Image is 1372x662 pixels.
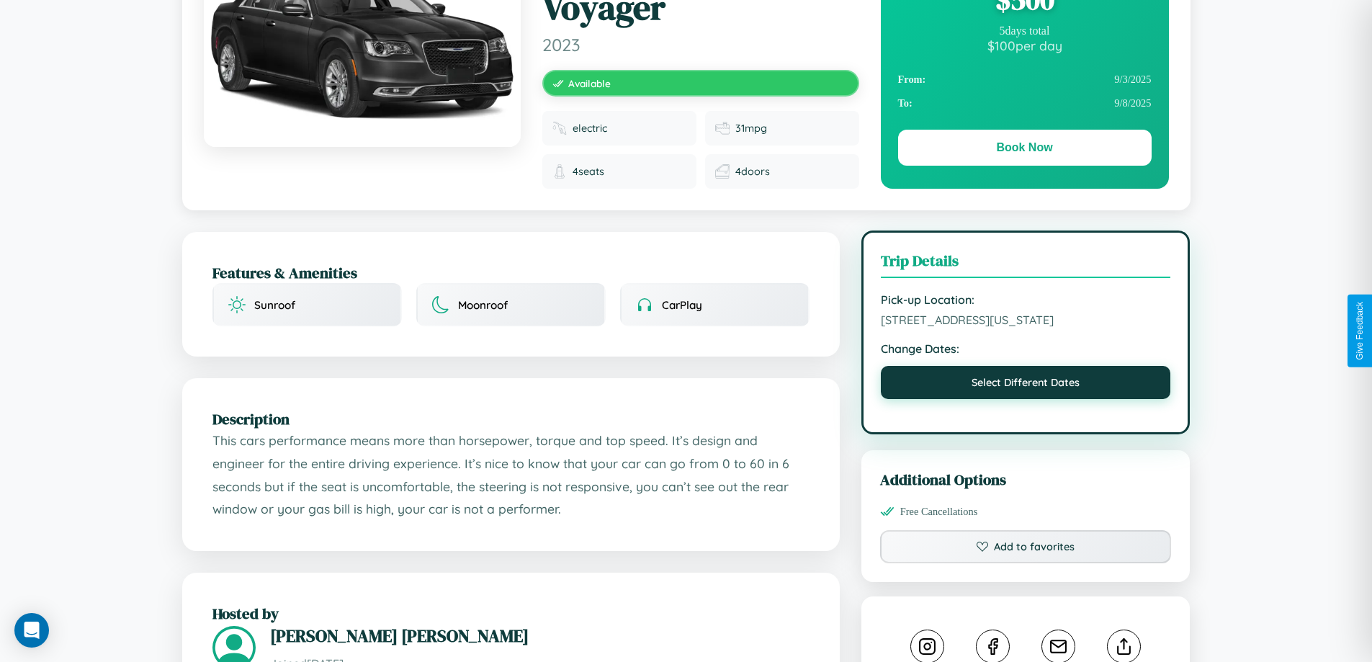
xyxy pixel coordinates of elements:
div: Give Feedback [1355,302,1365,360]
button: Add to favorites [880,530,1172,563]
span: Free Cancellations [900,506,978,518]
span: 2023 [542,34,859,55]
h2: Features & Amenities [212,262,810,283]
button: Book Now [898,130,1152,166]
img: Fuel type [552,121,567,135]
div: 9 / 3 / 2025 [898,68,1152,91]
span: CarPlay [662,298,702,312]
p: This cars performance means more than horsepower, torque and top speed. It’s design and engineer ... [212,429,810,521]
img: Doors [715,164,730,179]
img: Fuel efficiency [715,121,730,135]
strong: To: [898,97,913,109]
span: Available [568,77,611,89]
span: [STREET_ADDRESS][US_STATE] [881,313,1171,327]
div: 5 days total [898,24,1152,37]
strong: Change Dates: [881,341,1171,356]
span: 4 doors [735,165,770,178]
div: 9 / 8 / 2025 [898,91,1152,115]
h3: Trip Details [881,250,1171,278]
span: electric [573,122,607,135]
span: 4 seats [573,165,604,178]
h3: Additional Options [880,469,1172,490]
span: Sunroof [254,298,295,312]
h2: Hosted by [212,603,810,624]
strong: Pick-up Location: [881,292,1171,307]
h3: [PERSON_NAME] [PERSON_NAME] [270,624,810,648]
span: 31 mpg [735,122,767,135]
img: Seats [552,164,567,179]
h2: Description [212,408,810,429]
div: $ 100 per day [898,37,1152,53]
strong: From: [898,73,926,86]
div: Open Intercom Messenger [14,613,49,648]
span: Moonroof [458,298,508,312]
button: Select Different Dates [881,366,1171,399]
